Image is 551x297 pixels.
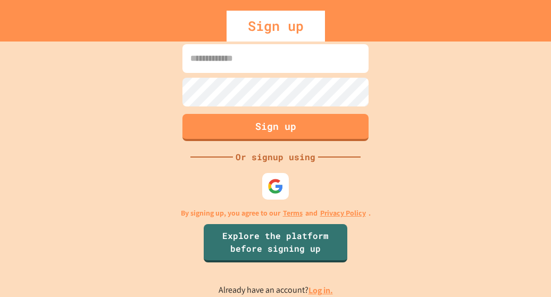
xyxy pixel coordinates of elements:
[181,208,371,219] p: By signing up, you agree to our and .
[227,11,325,42] div: Sign up
[268,178,283,194] img: google-icon.svg
[204,224,347,262] a: Explore the platform before signing up
[219,284,333,297] p: Already have an account?
[320,208,366,219] a: Privacy Policy
[233,151,318,163] div: Or signup using
[283,208,303,219] a: Terms
[182,114,369,141] button: Sign up
[308,285,333,296] a: Log in.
